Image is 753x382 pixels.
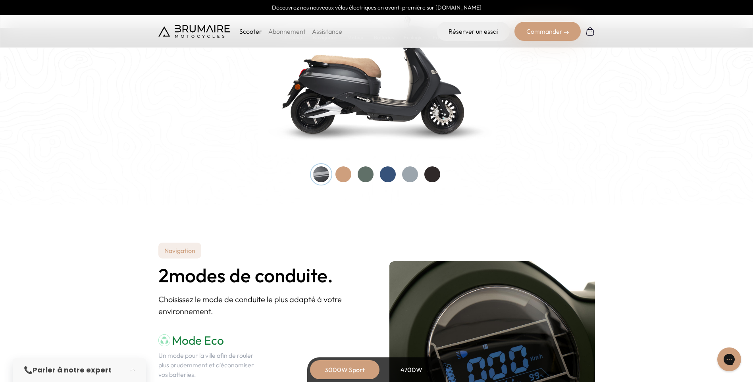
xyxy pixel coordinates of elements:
[268,27,306,35] a: Abonnement
[514,22,581,41] div: Commander
[158,243,201,259] p: Navigation
[380,360,443,379] div: 4700W
[158,265,169,286] span: 2
[585,27,595,36] img: Panier
[158,333,261,347] h3: Mode Eco
[713,345,745,374] iframe: Gorgias live chat messenger
[158,351,261,379] p: Un mode pour la ville afin de rouler plus prudemment et d'économiser vos batteries.
[312,27,342,35] a: Assistance
[313,360,377,379] div: 3000W Sport
[158,293,364,317] p: Choisissez le mode de conduite le plus adapté à votre environnement.
[239,27,262,36] p: Scooter
[158,265,364,286] h2: modes de conduite.
[158,25,230,38] img: Brumaire Motocycles
[158,334,170,346] img: mode-eco.png
[564,30,569,35] img: right-arrow-2.png
[437,22,510,41] a: Réserver un essai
